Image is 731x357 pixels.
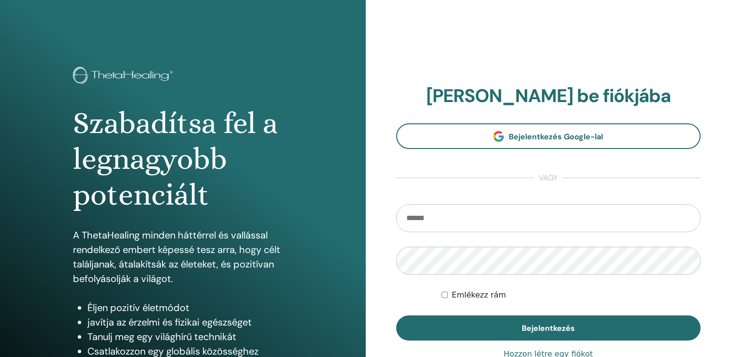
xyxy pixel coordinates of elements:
[73,228,292,286] p: A ThetaHealing minden háttérrel és vallással rendelkező embert képessé tesz arra, hogy célt talál...
[87,300,292,315] li: Éljen pozitív életmódot
[87,315,292,329] li: javítja az érzelmi és fizikai egészséget
[452,289,506,301] label: Emlékezz rám
[396,315,701,341] button: Bejelentkezés
[87,329,292,344] li: Tanulj meg egy világhírű technikát
[396,85,701,107] h2: [PERSON_NAME] be fiókjába
[534,172,562,184] span: vagy
[509,132,603,142] span: Bejelentkezés Google-lal
[396,123,701,149] a: Bejelentkezés Google-lal
[442,289,701,301] div: Keep me authenticated indefinitely or until I manually logout
[73,105,292,213] h1: Szabadítsa fel a legnagyobb potenciált
[522,323,575,333] span: Bejelentkezés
